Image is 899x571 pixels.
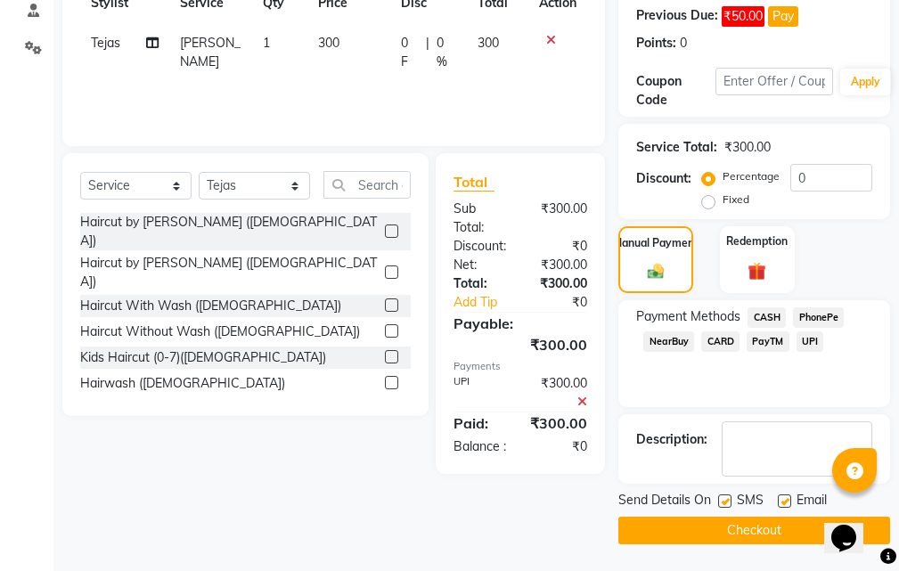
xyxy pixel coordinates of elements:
span: 300 [478,35,499,51]
span: [PERSON_NAME] [180,35,241,69]
label: Fixed [723,192,749,208]
div: ₹300.00 [440,334,601,355]
div: Net: [440,256,520,274]
button: Pay [768,6,798,27]
div: Hairwash ([DEMOGRAPHIC_DATA]) [80,374,285,393]
div: Paid: [440,412,517,434]
label: Redemption [726,233,788,249]
span: 0 % [437,34,457,71]
div: ₹300.00 [520,200,601,237]
div: Service Total: [636,138,717,157]
div: Coupon Code [636,72,715,110]
div: Discount: [440,237,520,256]
div: Haircut Without Wash ([DEMOGRAPHIC_DATA]) [80,322,360,341]
span: Send Details On [618,491,711,513]
div: Description: [636,430,707,449]
div: 0 [680,34,687,53]
span: 1 [263,35,270,51]
iframe: chat widget [824,500,881,553]
div: ₹0 [520,437,601,456]
span: CASH [748,307,786,328]
div: Previous Due: [636,6,718,27]
div: ₹300.00 [724,138,771,157]
div: ₹300.00 [517,412,601,434]
span: | [426,34,429,71]
div: UPI [440,374,520,412]
div: ₹0 [520,237,601,256]
a: Add Tip [440,293,534,312]
span: 300 [318,35,339,51]
div: Haircut by [PERSON_NAME] ([DEMOGRAPHIC_DATA]) [80,254,378,291]
label: Manual Payment [613,235,699,251]
img: _cash.svg [642,262,669,281]
div: Balance : [440,437,520,456]
span: SMS [737,491,764,513]
div: ₹0 [534,293,601,312]
label: Percentage [723,168,780,184]
span: Total [454,173,494,192]
div: Payments [454,359,587,374]
span: PayTM [747,331,789,352]
span: CARD [701,331,740,352]
img: _gift.svg [742,260,772,282]
span: ₹50.00 [722,6,764,27]
span: PhonePe [793,307,844,328]
span: Payment Methods [636,307,740,326]
div: Sub Total: [440,200,520,237]
div: ₹300.00 [520,274,601,293]
input: Search or Scan [323,171,411,199]
button: Apply [840,69,891,95]
div: Haircut by [PERSON_NAME] ([DEMOGRAPHIC_DATA]) [80,213,378,250]
span: UPI [797,331,824,352]
div: Haircut With Wash ([DEMOGRAPHIC_DATA]) [80,297,341,315]
div: ₹300.00 [520,256,601,274]
div: Payable: [440,313,601,334]
input: Enter Offer / Coupon Code [715,68,833,95]
span: NearBuy [643,331,694,352]
span: Email [797,491,827,513]
div: Total: [440,274,520,293]
button: Checkout [618,517,890,544]
div: ₹300.00 [520,374,601,412]
span: 0 F [401,34,418,71]
div: Kids Haircut (0-7)([DEMOGRAPHIC_DATA]) [80,348,326,367]
div: Discount: [636,169,691,188]
span: Tejas [91,35,120,51]
div: Points: [636,34,676,53]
